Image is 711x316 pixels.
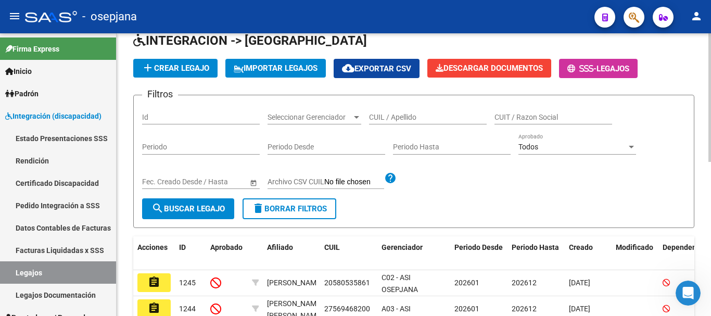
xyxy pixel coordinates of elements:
button: -Legajos [559,59,638,78]
span: 202601 [454,279,479,287]
datatable-header-cell: Periodo Hasta [507,236,565,271]
span: [DATE] [569,279,590,287]
button: Borrar Filtros [243,198,336,219]
span: Todos [518,143,538,151]
button: Open calendar [248,177,259,188]
span: 202612 [512,305,537,313]
span: ID [179,243,186,251]
datatable-header-cell: Creado [565,236,612,271]
span: CUIL [324,243,340,251]
span: Periodo Hasta [512,243,559,251]
span: Archivo CSV CUIL [268,178,324,186]
span: Descargar Documentos [436,64,543,73]
mat-icon: menu [8,10,21,22]
span: - osepjana [82,5,137,28]
mat-icon: delete [252,202,264,214]
span: Gerenciador [382,243,423,251]
mat-icon: help [384,172,397,184]
span: Modificado [616,243,653,251]
span: Aprobado [210,243,243,251]
datatable-header-cell: Acciones [133,236,175,271]
span: Inicio [5,66,32,77]
mat-icon: search [151,202,164,214]
span: 27569468200 [324,305,370,313]
button: Buscar Legajo [142,198,234,219]
span: Seleccionar Gerenciador [268,113,352,122]
mat-icon: cloud_download [342,62,354,74]
span: Buscar Legajo [151,204,225,213]
datatable-header-cell: Periodo Desde [450,236,507,271]
datatable-header-cell: Modificado [612,236,658,271]
span: Dependencia [663,243,706,251]
datatable-header-cell: Gerenciador [377,236,450,271]
input: Fecha fin [189,178,240,186]
button: Exportar CSV [334,59,420,78]
button: IMPORTAR LEGAJOS [225,59,326,78]
datatable-header-cell: Aprobado [206,236,248,271]
span: Borrar Filtros [252,204,327,213]
span: C02 - ASI OSEPJANA [382,273,418,294]
mat-icon: person [690,10,703,22]
span: Periodo Desde [454,243,503,251]
span: Crear Legajo [142,64,209,73]
span: IMPORTAR LEGAJOS [234,64,318,73]
input: Archivo CSV CUIL [324,178,384,187]
span: Firma Express [5,43,59,55]
span: 202612 [512,279,537,287]
span: 202601 [454,305,479,313]
button: Crear Legajo [133,59,218,78]
span: 1245 [179,279,196,287]
iframe: Intercom live chat [676,281,701,306]
span: 20580535861 [324,279,370,287]
mat-icon: assignment [148,302,160,314]
span: A03 - ASI [382,305,411,313]
mat-icon: add [142,61,154,74]
span: Padrón [5,88,39,99]
mat-icon: assignment [148,276,160,288]
datatable-header-cell: ID [175,236,206,271]
span: Exportar CSV [342,64,411,73]
span: INTEGRACION -> [GEOGRAPHIC_DATA] [133,33,367,48]
button: Descargar Documentos [427,59,551,78]
span: Acciones [137,243,168,251]
div: [PERSON_NAME] [267,277,323,289]
span: 1244 [179,305,196,313]
input: Fecha inicio [142,178,180,186]
span: Integración (discapacidad) [5,110,101,122]
span: Legajos [596,64,629,73]
datatable-header-cell: CUIL [320,236,377,271]
datatable-header-cell: Afiliado [263,236,320,271]
span: Afiliado [267,243,293,251]
span: [DATE] [569,305,590,313]
span: - [567,64,596,73]
h3: Filtros [142,87,178,102]
span: Creado [569,243,593,251]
